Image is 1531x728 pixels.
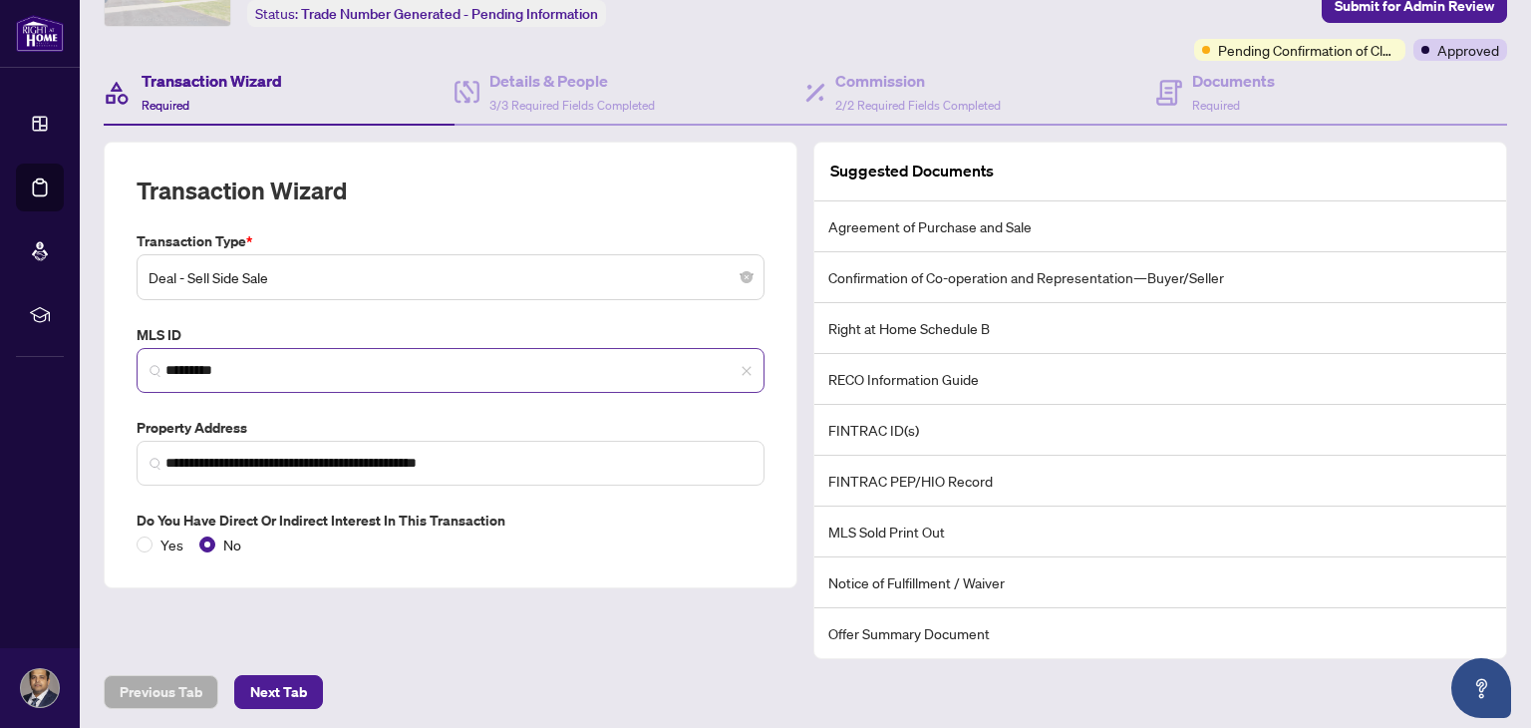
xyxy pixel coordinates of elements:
[489,98,655,113] span: 3/3 Required Fields Completed
[137,510,765,532] label: Do you have direct or indirect interest in this transaction
[830,159,994,183] article: Suggested Documents
[835,98,1001,113] span: 2/2 Required Fields Completed
[489,69,655,93] h4: Details & People
[814,405,1506,456] li: FINTRAC ID(s)
[1192,98,1240,113] span: Required
[814,557,1506,608] li: Notice of Fulfillment / Waiver
[21,669,59,707] img: Profile Icon
[1192,69,1275,93] h4: Documents
[215,534,249,555] span: No
[814,608,1506,658] li: Offer Summary Document
[250,676,307,708] span: Next Tab
[814,354,1506,405] li: RECO Information Guide
[835,69,1001,93] h4: Commission
[1451,658,1511,718] button: Open asap
[741,365,753,377] span: close
[814,507,1506,557] li: MLS Sold Print Out
[741,271,753,283] span: close-circle
[1437,39,1499,61] span: Approved
[150,458,161,470] img: search_icon
[150,365,161,377] img: search_icon
[301,5,598,23] span: Trade Number Generated - Pending Information
[814,303,1506,354] li: Right at Home Schedule B
[137,175,347,206] h2: Transaction Wizard
[142,98,189,113] span: Required
[814,201,1506,252] li: Agreement of Purchase and Sale
[234,675,323,709] button: Next Tab
[814,456,1506,507] li: FINTRAC PEP/HIO Record
[16,15,64,52] img: logo
[142,69,282,93] h4: Transaction Wizard
[1218,39,1397,61] span: Pending Confirmation of Closing
[137,230,765,252] label: Transaction Type
[149,258,753,296] span: Deal - Sell Side Sale
[153,534,191,555] span: Yes
[137,324,765,346] label: MLS ID
[137,417,765,439] label: Property Address
[104,675,218,709] button: Previous Tab
[814,252,1506,303] li: Confirmation of Co-operation and Representation—Buyer/Seller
